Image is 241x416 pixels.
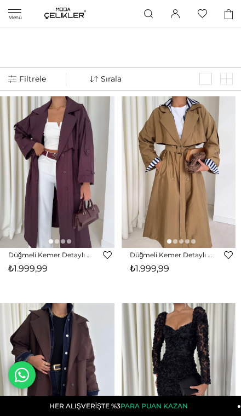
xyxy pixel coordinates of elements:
[224,251,233,259] a: Favorilere Ekle
[103,251,112,259] a: Favorilere Ekle
[8,68,68,90] a: Filtreleme
[130,263,169,274] span: ₺1.999,99
[44,8,86,19] img: logo
[8,263,48,274] span: ₺1.999,99
[8,15,21,20] span: Menü
[122,96,236,249] img: Düğmeli Kemer Detaylı Ember Vizon Kadın Trenç 26K014
[120,402,188,410] span: PARA PUAN KAZAN
[130,251,214,259] a: Düğmeli Kemer Detaylı Ember Vizon Kadın Trenç 26K014
[8,251,93,259] a: Düğmeli Kemer Detaylı Ember Bordo Kadın Trenç 26K014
